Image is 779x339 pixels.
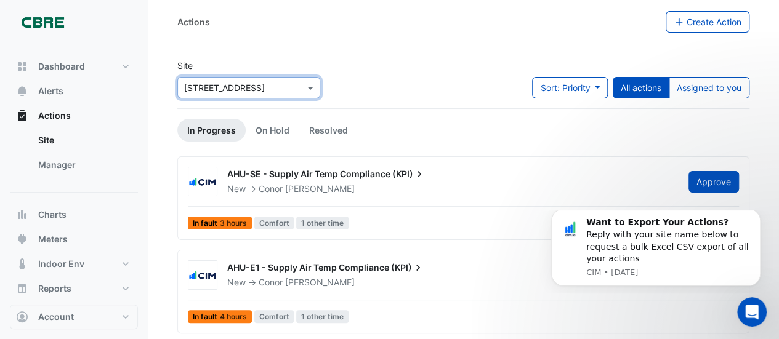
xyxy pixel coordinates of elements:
span: (KPI) [392,168,426,180]
span: Sort: Priority [540,82,590,93]
span: (KPI) [391,261,424,274]
span: Conor [259,183,283,194]
span: Meters [38,233,68,245]
button: Indoor Env [10,252,138,276]
span: Account [38,311,74,323]
span: [PERSON_NAME] [285,276,355,289]
button: Meters [10,227,138,252]
button: Assigned to you [669,77,749,98]
button: Actions [10,103,138,128]
div: Message content [54,6,219,54]
app-icon: Meters [16,233,28,245]
p: Message from CIM, sent 2w ago [54,57,219,68]
span: 3 hours [220,220,247,227]
app-icon: Charts [16,209,28,221]
span: New [227,277,246,287]
span: Indoor Env [38,258,84,270]
a: On Hold [246,119,299,142]
span: AHU-E1 - Supply Air Temp Compliance [227,262,389,273]
app-icon: Alerts [16,85,28,97]
span: Dashboard [38,60,85,73]
div: Actions [177,15,210,28]
button: Dashboard [10,54,138,79]
button: Approve [688,171,739,193]
button: All actions [613,77,669,98]
img: Profile image for CIM [28,9,47,29]
app-icon: Reports [16,282,28,295]
img: CIM [188,176,217,188]
a: Site [28,128,138,153]
a: In Progress [177,119,246,142]
a: Manager [28,153,138,177]
img: CIM [188,269,217,282]
span: Conor [259,277,283,287]
span: Alerts [38,85,63,97]
span: Approve [696,177,731,187]
app-icon: Dashboard [16,60,28,73]
span: 1 other time [296,217,349,229]
div: Actions [10,128,138,182]
span: New [227,183,246,194]
button: Sort: Priority [532,77,608,98]
a: Resolved [299,119,358,142]
button: Alerts [10,79,138,103]
app-icon: Actions [16,110,28,122]
span: [PERSON_NAME] [285,183,355,195]
span: 1 other time [296,310,349,323]
span: 4 hours [220,313,247,321]
span: Charts [38,209,67,221]
button: Reports [10,276,138,301]
span: Actions [38,110,71,122]
iframe: Intercom live chat [737,297,767,327]
span: Comfort [254,217,294,229]
span: Create Action [687,17,741,27]
span: In fault [188,310,252,323]
span: Comfort [254,310,294,323]
span: AHU-SE - Supply Air Temp Compliance [227,169,390,179]
span: In fault [188,217,252,229]
span: -> [248,183,256,194]
button: Account [10,305,138,329]
button: Charts [10,202,138,227]
label: Site [177,59,193,72]
span: Reports [38,282,71,295]
img: Company Logo [15,10,70,34]
app-icon: Indoor Env [16,258,28,270]
span: -> [248,277,256,287]
div: Reply with your site name below to request a bulk Excel CSV export of all your actions [54,6,219,54]
iframe: Intercom notifications message [533,210,779,293]
button: Create Action [666,11,750,33]
b: Want to Export Your Actions? [54,7,196,17]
